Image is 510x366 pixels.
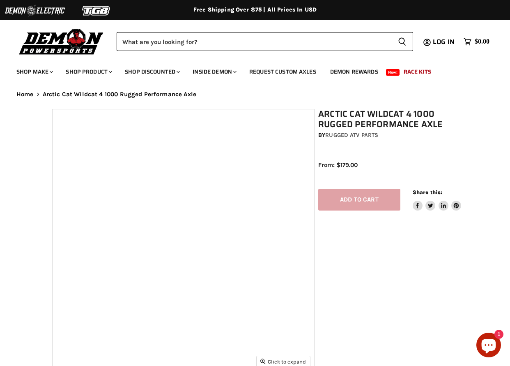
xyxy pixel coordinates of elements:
[413,189,442,195] span: Share this:
[16,27,106,56] img: Demon Powersports
[4,3,66,19] img: Demon Electric Logo 2
[433,37,455,47] span: Log in
[43,91,196,98] span: Arctic Cat Wildcat 4 1000 Rugged Performance Axle
[16,91,34,98] a: Home
[413,189,462,211] aside: Share this:
[318,109,462,130] h1: Arctic Cat Wildcat 4 1000 Rugged Performance Axle
[10,63,58,80] a: Shop Make
[397,63,437,80] a: Race Kits
[386,69,400,76] span: New!
[325,132,378,139] a: Rugged ATV Parts
[429,38,459,46] a: Log in
[391,32,413,51] button: Search
[119,63,185,80] a: Shop Discounted
[324,63,384,80] a: Demon Rewards
[117,32,413,51] form: Product
[186,63,241,80] a: Inside Demon
[60,63,117,80] a: Shop Product
[318,131,462,140] div: by
[459,36,494,48] a: $0.00
[243,63,322,80] a: Request Custom Axles
[475,38,489,46] span: $0.00
[318,161,358,169] span: From: $179.00
[260,359,306,365] span: Click to expand
[10,60,487,80] ul: Main menu
[117,32,391,51] input: Search
[66,3,127,19] img: TGB Logo 2
[474,333,503,359] inbox-online-store-chat: Shopify online store chat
